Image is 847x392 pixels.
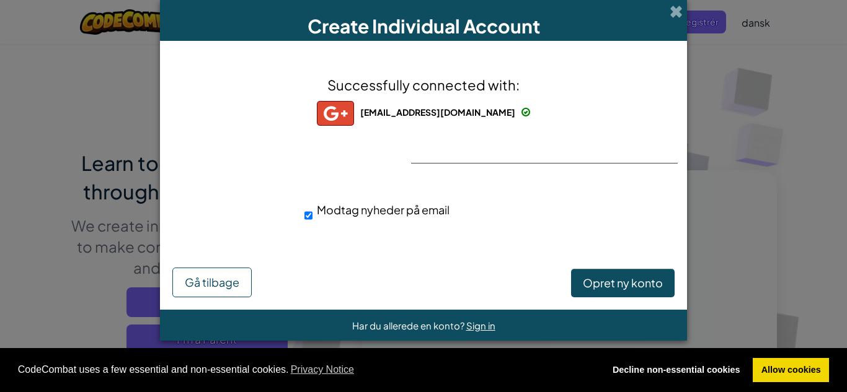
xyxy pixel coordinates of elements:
[317,203,450,217] span: Modtag nyheder på email
[466,320,495,331] a: Sign in
[289,360,357,379] a: learn more about cookies
[360,107,515,118] span: [EMAIL_ADDRESS][DOMAIN_NAME]
[352,320,466,331] span: Har du allerede en konto?
[185,275,239,289] span: Gå tilbage
[571,269,675,297] button: Opret ny konto
[172,268,252,297] button: Gå tilbage
[327,76,520,94] span: Successfully connected with:
[308,14,540,38] span: Create Individual Account
[304,203,313,228] input: Modtag nyheder på email
[317,101,354,126] img: gplus_small.png
[583,276,663,290] span: Opret ny konto
[604,358,748,383] a: deny cookies
[18,360,595,379] span: CodeCombat uses a few essential and non-essential cookies.
[753,358,829,383] a: allow cookies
